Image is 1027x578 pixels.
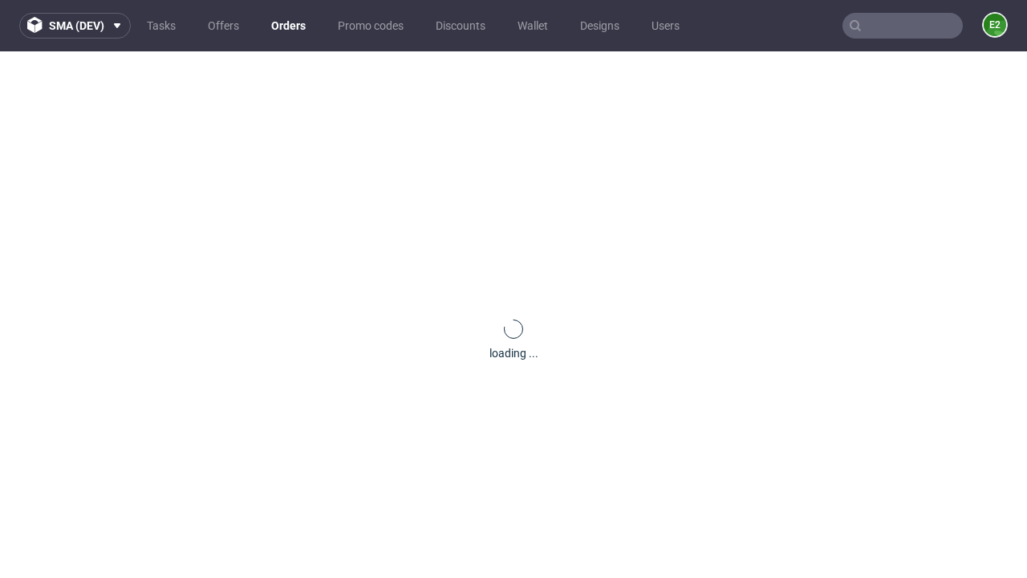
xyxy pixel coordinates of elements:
span: sma (dev) [49,20,104,31]
figcaption: e2 [984,14,1006,36]
a: Designs [570,13,629,39]
a: Users [642,13,689,39]
a: Wallet [508,13,558,39]
div: loading ... [489,345,538,361]
a: Tasks [137,13,185,39]
a: Orders [262,13,315,39]
a: Offers [198,13,249,39]
a: Discounts [426,13,495,39]
button: sma (dev) [19,13,131,39]
a: Promo codes [328,13,413,39]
